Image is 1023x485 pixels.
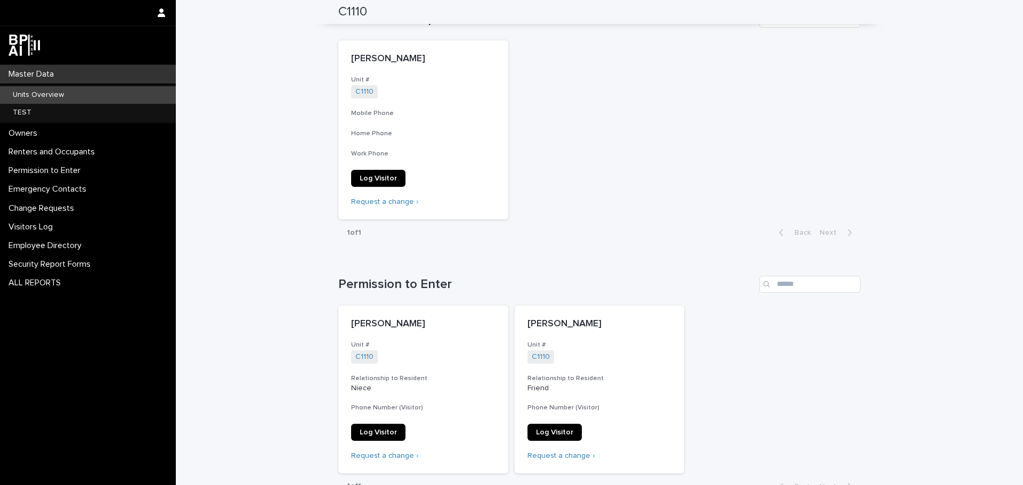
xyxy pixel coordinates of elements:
img: dwgmcNfxSF6WIOOXiGgu [9,35,40,56]
p: [PERSON_NAME] [351,53,496,65]
p: Niece [351,384,496,393]
span: Log Visitor [360,429,397,436]
h3: Unit # [351,76,496,84]
p: Units Overview [4,91,72,100]
h3: Phone Number (Visitor) [351,404,496,412]
a: Log Visitor [351,424,405,441]
p: ALL REPORTS [4,278,69,288]
a: [PERSON_NAME]Unit #C1110 Relationship to ResidentNiecePhone Number (Visitor)Log VisitorRequest a ... [338,306,508,473]
a: Log Visitor [351,170,405,187]
a: Request a change › [351,198,418,205]
p: Permission to Enter [4,166,89,176]
h3: Unit # [351,341,496,349]
h3: Relationship to Resident [351,374,496,383]
span: Log Visitor [360,175,397,182]
input: Search [759,276,860,293]
a: C1110 [355,87,374,96]
a: Log Visitor [527,424,582,441]
p: [PERSON_NAME] [351,318,496,330]
button: Next [815,228,860,237]
button: Back [770,228,815,237]
p: Visitors Log [4,222,61,232]
a: C1110 [355,352,374,361]
p: Owners [4,128,46,138]
h3: Unit # [527,341,672,349]
a: C1110 [532,352,550,361]
h2: C1110 [338,4,367,20]
a: Request a change › [527,452,595,459]
span: Back [788,229,811,236]
p: Friend [527,384,672,393]
p: Change Requests [4,203,83,213]
p: Employee Directory [4,241,90,251]
h1: Permission to Enter [338,277,755,292]
p: Emergency Contacts [4,184,95,194]
a: [PERSON_NAME]Unit #C1110 Relationship to ResidentFriendPhone Number (Visitor)Log VisitorRequest a... [515,306,685,473]
p: TEST [4,108,40,117]
span: Next [819,229,843,236]
h3: Phone Number (Visitor) [527,404,672,412]
h3: Mobile Phone [351,109,496,118]
p: Renters and Occupants [4,147,103,157]
p: 1 of 1 [338,220,370,246]
p: Master Data [4,69,62,79]
a: [PERSON_NAME]Unit #C1110 Mobile PhoneHome PhoneWork PhoneLog VisitorRequest a change › [338,40,508,219]
span: Log Visitor [536,429,573,436]
a: Request a change › [351,452,418,459]
h3: Work Phone [351,150,496,158]
p: Security Report Forms [4,259,99,269]
h3: Relationship to Resident [527,374,672,383]
h3: Home Phone [351,129,496,138]
p: [PERSON_NAME] [527,318,672,330]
